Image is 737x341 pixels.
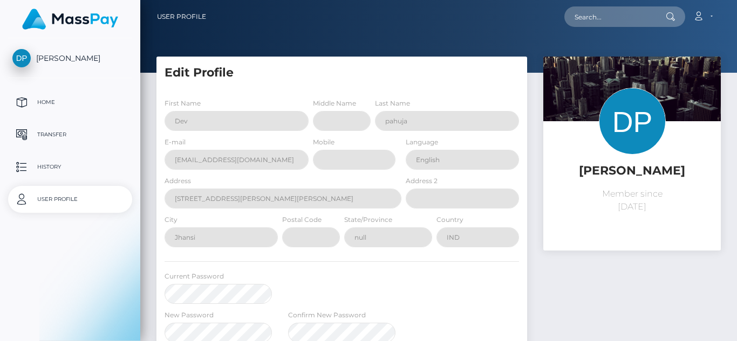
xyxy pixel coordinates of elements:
p: History [12,159,128,175]
label: Address 2 [406,176,438,186]
label: Mobile [313,137,335,147]
a: User Profile [8,186,132,213]
label: Confirm New Password [288,310,366,320]
span: [PERSON_NAME] [8,53,132,63]
p: Home [12,94,128,110]
p: Transfer [12,127,128,143]
h5: Edit Profile [165,65,519,81]
label: New Password [165,310,214,320]
p: Member since [DATE] [551,187,713,213]
p: User Profile [12,191,128,207]
label: E-mail [165,137,186,147]
label: Postal Code [282,215,322,225]
label: Last Name [375,99,410,108]
label: Middle Name [313,99,356,108]
a: Transfer [8,121,132,148]
label: Country [436,215,463,225]
h5: [PERSON_NAME] [551,163,713,179]
img: ... [543,57,721,175]
a: History [8,154,132,180]
a: User Profile [157,5,206,28]
label: First Name [165,99,201,108]
label: Address [165,176,191,186]
img: MassPay [22,9,118,30]
a: Home [8,89,132,116]
label: Current Password [165,272,224,281]
label: City [165,215,178,225]
input: Search... [564,6,666,27]
label: Language [406,137,438,147]
label: State/Province [344,215,392,225]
